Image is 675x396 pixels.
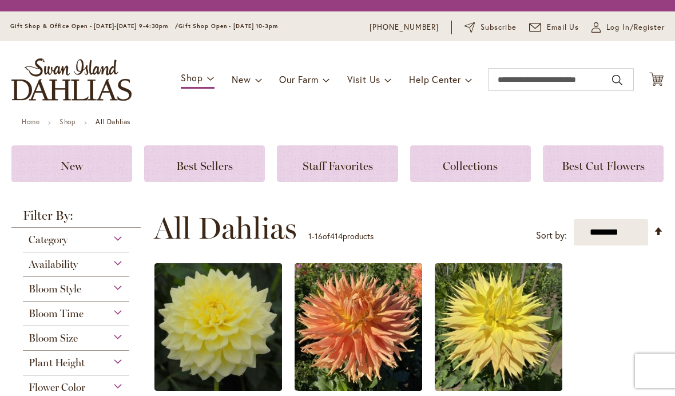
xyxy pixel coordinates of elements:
span: Gift Shop & Office Open - [DATE]-[DATE] 9-4:30pm / [10,22,178,30]
span: New [61,159,83,173]
span: New [232,73,251,85]
span: Gift Shop Open - [DATE] 10-3pm [178,22,278,30]
a: Home [22,117,39,126]
span: Category [29,233,67,246]
a: Subscribe [464,22,517,33]
span: 414 [330,231,343,241]
p: - of products [308,227,374,245]
a: AC Jeri [435,382,562,393]
a: AC BEN [295,382,422,393]
strong: Filter By: [11,209,141,228]
strong: All Dahlias [96,117,130,126]
span: Staff Favorites [303,159,373,173]
a: store logo [11,58,132,101]
a: Best Sellers [144,145,265,182]
a: Shop [59,117,76,126]
a: Email Us [529,22,579,33]
a: [PHONE_NUMBER] [370,22,439,33]
a: Best Cut Flowers [543,145,664,182]
span: All Dahlias [154,211,297,245]
span: Collections [443,159,498,173]
span: Bloom Size [29,332,78,344]
span: Plant Height [29,357,85,369]
a: New [11,145,132,182]
span: Our Farm [279,73,318,85]
span: 1 [308,231,312,241]
a: Collections [410,145,531,182]
img: AC BEN [295,263,422,391]
a: Log In/Register [591,22,665,33]
span: Flower Color [29,381,85,394]
a: A-Peeling [154,382,282,393]
span: Bloom Time [29,307,84,320]
button: Search [612,71,622,89]
span: Best Cut Flowers [562,159,645,173]
a: Staff Favorites [277,145,398,182]
label: Sort by: [536,225,567,246]
span: 16 [315,231,323,241]
span: Bloom Style [29,283,81,295]
span: Subscribe [481,22,517,33]
span: Email Us [547,22,579,33]
img: A-Peeling [154,263,282,391]
iframe: Launch Accessibility Center [9,355,41,387]
span: Visit Us [347,73,380,85]
span: Help Center [409,73,461,85]
span: Log In/Register [606,22,665,33]
img: AC Jeri [435,263,562,391]
span: Availability [29,258,78,271]
span: Best Sellers [176,159,233,173]
span: Shop [181,72,203,84]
